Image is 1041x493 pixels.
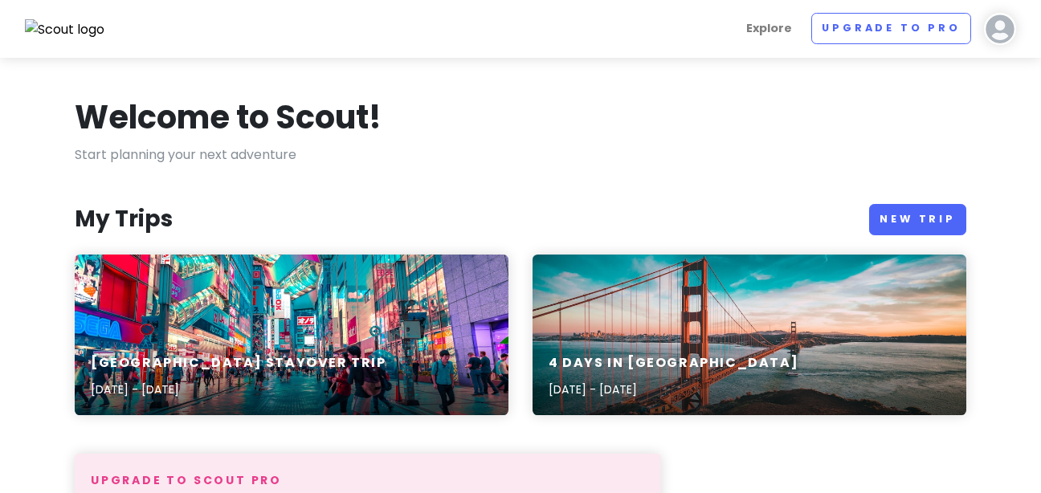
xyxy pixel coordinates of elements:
[811,13,971,44] a: Upgrade to Pro
[91,355,386,372] h6: [GEOGRAPHIC_DATA] Stayover Trip
[75,205,173,234] h3: My Trips
[91,381,386,398] p: [DATE] - [DATE]
[75,145,966,165] p: Start planning your next adventure
[91,473,645,487] h4: Upgrade to Scout Pro
[869,204,966,235] a: New Trip
[549,381,798,398] p: [DATE] - [DATE]
[75,96,382,138] h1: Welcome to Scout!
[75,255,508,415] a: people walking on road near well-lit buildings[GEOGRAPHIC_DATA] Stayover Trip[DATE] - [DATE]
[549,355,798,372] h6: 4 Days in [GEOGRAPHIC_DATA]
[984,13,1016,45] img: User profile
[533,255,966,415] a: 4 Days in [GEOGRAPHIC_DATA][DATE] - [DATE]
[740,13,798,44] a: Explore
[25,19,105,40] img: Scout logo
